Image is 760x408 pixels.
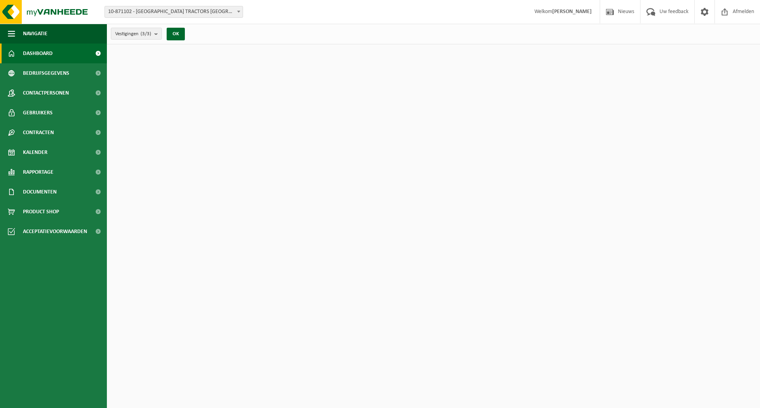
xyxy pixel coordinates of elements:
button: Vestigingen(3/3) [111,28,162,40]
span: Product Shop [23,202,59,222]
span: 10-871102 - TERBERG TRACTORS BELGIUM - DESTELDONK [105,6,243,17]
span: Contracten [23,123,54,142]
span: Acceptatievoorwaarden [23,222,87,241]
span: Documenten [23,182,57,202]
span: Dashboard [23,44,53,63]
button: OK [167,28,185,40]
span: Gebruikers [23,103,53,123]
span: Bedrijfsgegevens [23,63,69,83]
span: Rapportage [23,162,53,182]
strong: [PERSON_NAME] [552,9,592,15]
span: Contactpersonen [23,83,69,103]
count: (3/3) [141,31,151,36]
span: 10-871102 - TERBERG TRACTORS BELGIUM - DESTELDONK [104,6,243,18]
span: Vestigingen [115,28,151,40]
span: Kalender [23,142,47,162]
span: Navigatie [23,24,47,44]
